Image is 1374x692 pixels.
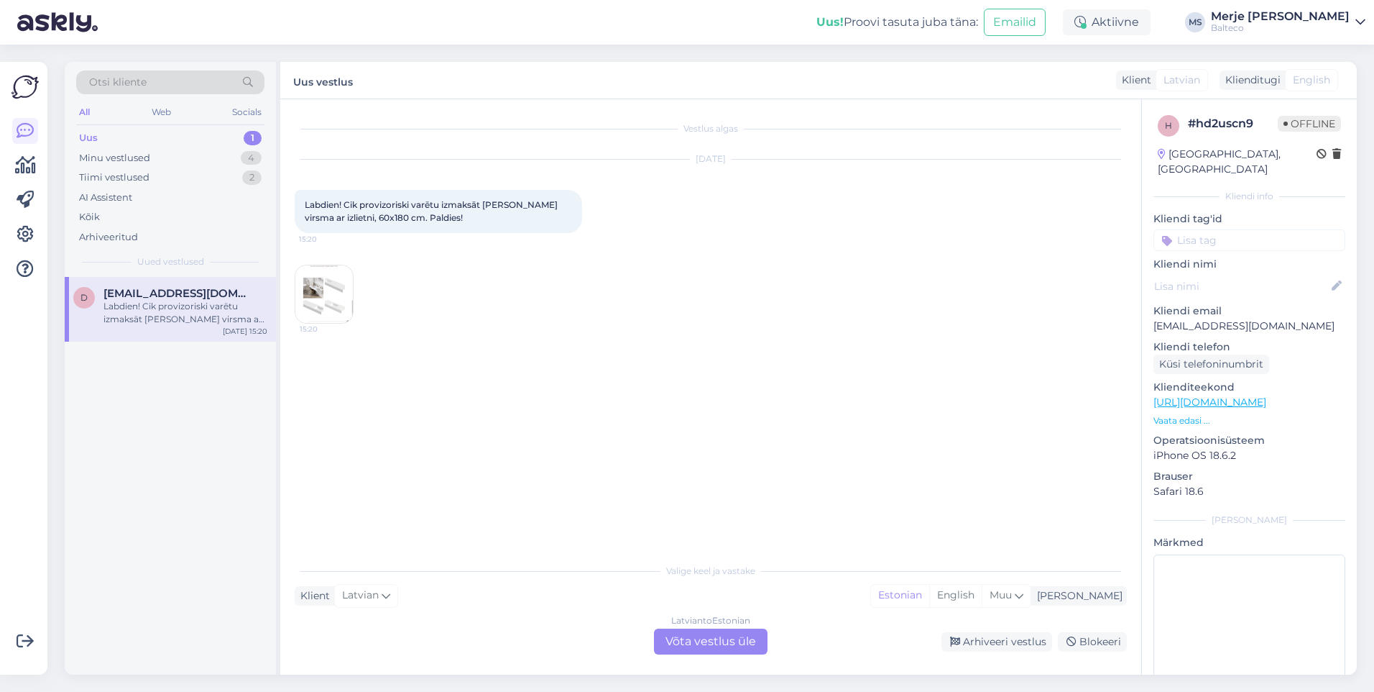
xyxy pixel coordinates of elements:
[241,151,262,165] div: 4
[1211,11,1350,22] div: Merje [PERSON_NAME]
[1058,632,1127,652] div: Blokeeri
[79,151,150,165] div: Minu vestlused
[1153,229,1345,251] input: Lisa tag
[1153,304,1345,319] p: Kliendi email
[300,324,354,334] span: 15:20
[295,122,1127,135] div: Vestlus algas
[1153,469,1345,484] p: Brauser
[1063,9,1151,35] div: Aktiivne
[1165,120,1172,131] span: h
[223,326,267,337] div: [DATE] 15:20
[1154,278,1329,294] input: Lisa nimi
[816,15,844,29] b: Uus!
[305,199,560,223] span: Labdien! Cik provizoriski varētu izmaksāt [PERSON_NAME] virsma ar izlietni, 60x180 cm. Paldies!
[1211,11,1365,34] a: Merje [PERSON_NAME]Balteco
[79,170,149,185] div: Tiimi vestlused
[137,255,204,268] span: Uued vestlused
[295,152,1127,165] div: [DATE]
[76,103,93,122] div: All
[229,103,264,122] div: Socials
[79,230,138,245] div: Arhiveeritud
[149,103,174,122] div: Web
[816,14,978,31] div: Proovi tasuta juba täna:
[1185,12,1205,32] div: MS
[990,588,1012,601] span: Muu
[1163,73,1200,88] span: Latvian
[941,632,1052,652] div: Arhiveeri vestlus
[929,585,982,606] div: English
[342,588,379,604] span: Latvian
[11,73,39,101] img: Askly Logo
[1153,514,1345,527] div: [PERSON_NAME]
[1293,73,1330,88] span: English
[1153,319,1345,334] p: [EMAIL_ADDRESS][DOMAIN_NAME]
[1153,257,1345,272] p: Kliendi nimi
[1188,115,1278,132] div: # hd2uscn9
[79,131,98,145] div: Uus
[1153,355,1269,374] div: Küsi telefoninumbrit
[1116,73,1151,88] div: Klient
[295,565,1127,578] div: Valige keel ja vastake
[295,265,353,323] img: Attachment
[1031,588,1122,604] div: [PERSON_NAME]
[295,588,330,604] div: Klient
[1153,190,1345,203] div: Kliendi info
[1153,414,1345,427] p: Vaata edasi ...
[871,585,929,606] div: Estonian
[1219,73,1281,88] div: Klienditugi
[79,210,100,224] div: Kõik
[1153,396,1266,409] a: [URL][DOMAIN_NAME]
[1153,535,1345,550] p: Märkmed
[103,300,267,326] div: Labdien! Cik provizoriski varētu izmaksāt [PERSON_NAME] virsma ar izlietni, 60x180 cm. Paldies!
[1211,22,1350,34] div: Balteco
[80,292,88,303] span: d
[242,170,262,185] div: 2
[1153,448,1345,463] p: iPhone OS 18.6.2
[1153,484,1345,499] p: Safari 18.6
[1278,116,1341,132] span: Offline
[244,131,262,145] div: 1
[299,234,353,245] span: 15:20
[671,614,750,627] div: Latvian to Estonian
[103,287,253,300] span: dariapatterns@gmail.com
[1153,433,1345,448] p: Operatsioonisüsteem
[1153,211,1345,227] p: Kliendi tag'id
[293,70,353,90] label: Uus vestlus
[89,75,147,90] span: Otsi kliente
[984,9,1046,36] button: Emailid
[1153,380,1345,395] p: Klienditeekond
[1158,147,1317,177] div: [GEOGRAPHIC_DATA], [GEOGRAPHIC_DATA]
[654,629,767,655] div: Võta vestlus üle
[79,191,132,205] div: AI Assistent
[1153,340,1345,355] p: Kliendi telefon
